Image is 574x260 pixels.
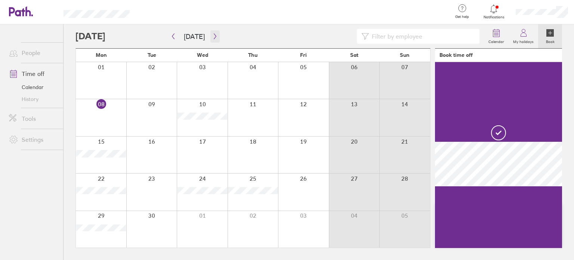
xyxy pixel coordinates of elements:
div: Book time off [439,52,473,58]
span: Sun [400,52,410,58]
a: History [3,93,63,105]
label: Calendar [484,37,509,44]
input: Filter by employee [369,29,475,43]
a: Calendar [3,81,63,93]
a: Calendar [484,24,509,48]
a: Settings [3,132,63,147]
span: Wed [197,52,208,58]
a: People [3,45,63,60]
span: Mon [96,52,107,58]
a: Book [538,24,562,48]
button: [DATE] [178,30,211,43]
label: My holidays [509,37,538,44]
label: Book [541,37,559,44]
a: Time off [3,66,63,81]
span: Tue [148,52,156,58]
span: Thu [248,52,257,58]
span: Sat [350,52,358,58]
a: Tools [3,111,63,126]
span: Notifications [482,15,506,19]
a: My holidays [509,24,538,48]
a: Notifications [482,4,506,19]
span: Get help [450,15,474,19]
span: Fri [300,52,307,58]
